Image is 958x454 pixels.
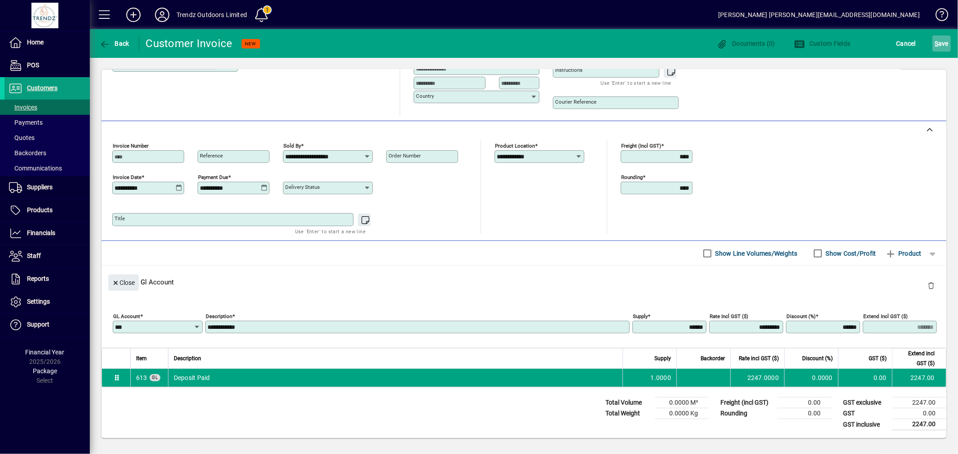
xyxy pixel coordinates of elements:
[718,8,920,22] div: [PERSON_NAME] [PERSON_NAME][EMAIL_ADDRESS][DOMAIN_NAME]
[146,36,233,51] div: Customer Invoice
[555,67,583,73] mat-label: Instructions
[9,149,46,157] span: Backorders
[935,36,949,51] span: ave
[896,36,916,51] span: Cancel
[710,313,748,319] mat-label: Rate incl GST ($)
[4,314,90,336] a: Support
[892,369,946,387] td: 2247.00
[714,249,798,258] label: Show Line Volumes/Weights
[4,130,90,145] a: Quotes
[416,93,434,99] mat-label: Country
[113,143,149,149] mat-label: Invoice number
[920,275,942,296] button: Delete
[716,397,777,408] td: Freight (incl GST)
[839,419,892,430] td: GST inclusive
[27,252,41,259] span: Staff
[174,373,210,382] span: Deposit Paid
[4,176,90,199] a: Suppliers
[717,40,775,47] span: Documents (0)
[885,246,922,261] span: Product
[794,40,851,47] span: Custom Fields
[716,408,777,419] td: Rounding
[894,35,918,52] button: Cancel
[27,206,53,214] span: Products
[4,291,90,313] a: Settings
[27,229,55,236] span: Financials
[9,165,62,172] span: Communications
[777,408,831,419] td: 0.00
[932,35,951,52] button: Save
[777,397,831,408] td: 0.00
[26,349,65,356] span: Financial Year
[786,313,816,319] mat-label: Discount (%)
[654,354,671,363] span: Supply
[739,354,779,363] span: Rate incl GST ($)
[838,369,892,387] td: 0.00
[33,367,57,375] span: Package
[4,115,90,130] a: Payments
[892,397,946,408] td: 2247.00
[102,266,946,298] div: Gl Account
[4,100,90,115] a: Invoices
[148,7,177,23] button: Profile
[633,313,648,319] mat-label: Supply
[792,35,853,52] button: Custom Fields
[601,408,655,419] td: Total Weight
[4,161,90,176] a: Communications
[388,153,421,159] mat-label: Order number
[27,275,49,282] span: Reports
[206,313,232,319] mat-label: Description
[4,222,90,244] a: Financials
[4,31,90,54] a: Home
[27,84,57,92] span: Customers
[892,419,946,430] td: 2247.00
[839,408,892,419] td: GST
[4,245,90,267] a: Staff
[4,54,90,77] a: POS
[27,39,44,46] span: Home
[655,397,709,408] td: 0.0000 M³
[99,40,129,47] span: Back
[9,119,43,126] span: Payments
[115,215,125,222] mat-label: Title
[112,275,135,290] span: Close
[869,354,887,363] span: GST ($)
[4,268,90,290] a: Reports
[174,354,201,363] span: Description
[97,35,132,52] button: Back
[245,41,256,47] span: NEW
[898,349,935,368] span: Extend incl GST ($)
[136,354,147,363] span: Item
[929,2,947,31] a: Knowledge Base
[283,143,301,149] mat-label: Sold by
[4,145,90,161] a: Backorders
[824,249,876,258] label: Show Cost/Profit
[27,298,50,305] span: Settings
[555,99,596,105] mat-label: Courier Reference
[651,373,671,382] span: 1.0000
[935,40,938,47] span: S
[863,313,908,319] mat-label: Extend incl GST ($)
[892,408,946,419] td: 0.00
[177,8,247,22] div: Trendz Outdoors Limited
[9,134,35,141] span: Quotes
[920,281,942,289] app-page-header-button: Delete
[27,321,49,328] span: Support
[9,104,37,111] span: Invoices
[881,245,926,262] button: Product
[136,373,147,382] span: Deposit Paid
[839,397,892,408] td: GST exclusive
[200,153,223,159] mat-label: Reference
[295,226,366,236] mat-hint: Use 'Enter' to start a new line
[152,375,158,380] span: GL
[655,408,709,419] td: 0.0000 Kg
[715,35,777,52] button: Documents (0)
[601,397,655,408] td: Total Volume
[106,278,141,286] app-page-header-button: Close
[27,183,53,191] span: Suppliers
[113,174,141,180] mat-label: Invoice date
[27,61,39,69] span: POS
[736,373,779,382] div: 2247.0000
[701,354,725,363] span: Backorder
[621,143,661,149] mat-label: Freight (incl GST)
